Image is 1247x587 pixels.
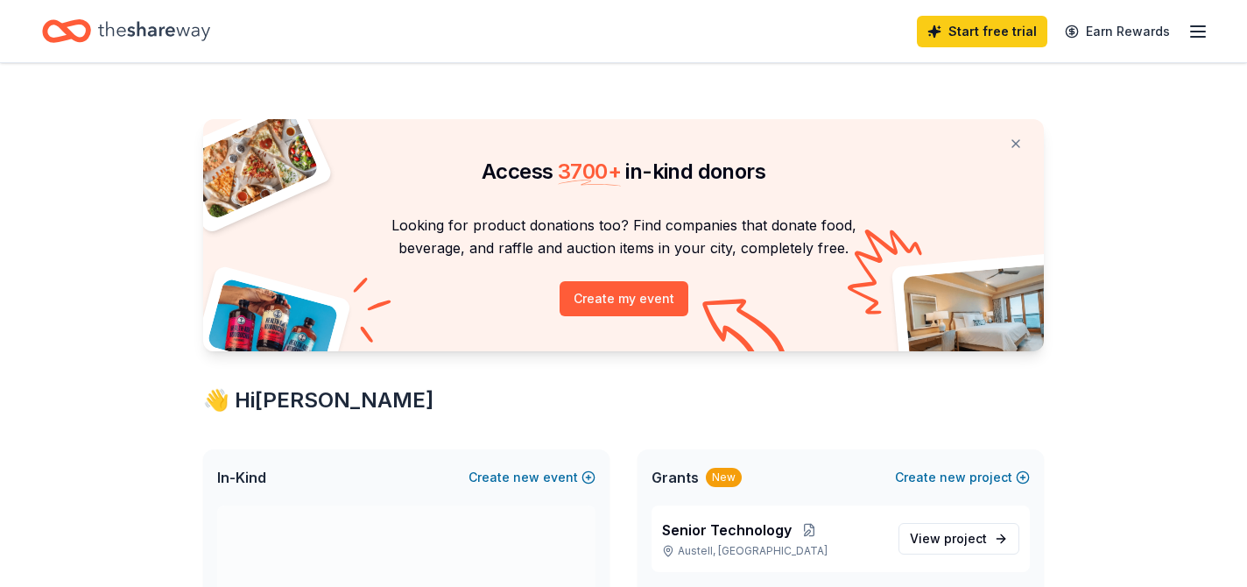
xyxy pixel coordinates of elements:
button: Create my event [560,281,688,316]
img: Curvy arrow [702,299,790,364]
span: Grants [652,467,699,488]
a: Start free trial [917,16,1047,47]
p: Looking for product donations too? Find companies that donate food, beverage, and raffle and auct... [224,214,1023,260]
img: Pizza [184,109,321,221]
span: In-Kind [217,467,266,488]
span: View [910,528,987,549]
div: 👋 Hi [PERSON_NAME] [203,386,1044,414]
div: New [706,468,742,487]
a: View project [898,523,1019,555]
span: 3700 + [558,159,621,184]
button: Createnewevent [469,467,595,488]
a: Earn Rewards [1054,16,1180,47]
span: project [944,531,987,546]
span: new [513,467,539,488]
a: Home [42,11,210,52]
span: Senior Technology [662,520,792,541]
button: Createnewproject [895,467,1030,488]
p: Austell, [GEOGRAPHIC_DATA] [662,544,884,558]
span: new [940,467,966,488]
span: Access in-kind donors [482,159,765,184]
